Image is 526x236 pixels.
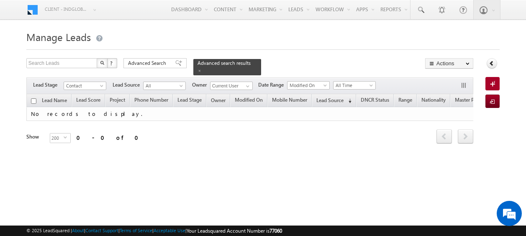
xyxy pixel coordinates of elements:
[394,95,416,106] a: Range
[26,133,43,141] div: Show
[77,133,144,142] div: 0 - 0 of 0
[187,228,282,234] span: Your Leadsquared Account Number is
[436,130,452,144] a: prev
[110,97,125,103] span: Project
[113,81,143,89] span: Lead Source
[177,97,202,103] span: Lead Stage
[120,228,152,233] a: Terms of Service
[128,59,169,67] span: Advanced Search
[235,97,263,103] span: Modified On
[45,5,89,13] span: Client - indglobal1 (77060)
[458,130,473,144] a: next
[50,133,64,143] span: 200
[64,136,70,139] span: select
[144,82,183,90] span: All
[107,58,117,68] button: ?
[31,98,36,104] input: Check all records
[287,82,327,89] span: Modified On
[198,60,251,66] span: Advanced search results
[417,95,450,106] a: Nationality
[38,96,71,107] a: Lead Name
[287,81,330,90] a: Modified On
[333,81,376,90] a: All Time
[316,97,344,103] span: Lead Source
[26,227,282,235] span: © 2025 LeadSquared | | | | |
[451,95,491,106] a: Master Project
[312,95,356,106] a: Lead Source (sorted descending)
[134,97,168,103] span: Phone Number
[421,97,446,103] span: Nationality
[455,97,487,103] span: Master Project
[345,97,352,104] span: (sorted descending)
[334,82,373,89] span: All Time
[211,97,226,103] span: Owner
[72,228,84,233] a: About
[76,97,100,103] span: Lead Score
[210,82,253,90] input: Type to Search
[241,82,252,90] a: Show All Items
[398,97,412,103] span: Range
[100,61,104,65] img: Search
[154,228,185,233] a: Acceptable Use
[361,97,389,103] span: DNCR Status
[436,129,452,144] span: prev
[272,97,307,103] span: Mobile Number
[192,81,210,89] span: Owner
[143,82,186,90] a: All
[64,82,106,90] a: Contact
[64,82,104,90] span: Contact
[130,95,172,106] a: Phone Number
[425,58,473,69] button: Actions
[110,59,114,67] span: ?
[105,95,129,106] a: Project
[173,95,206,106] a: Lead Stage
[258,81,287,89] span: Date Range
[26,30,91,44] span: Manage Leads
[231,95,267,106] a: Modified On
[72,95,105,106] a: Lead Score
[268,95,311,106] a: Mobile Number
[458,129,473,144] span: next
[85,228,118,233] a: Contact Support
[357,95,393,106] a: DNCR Status
[33,81,64,89] span: Lead Stage
[269,228,282,234] span: 77060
